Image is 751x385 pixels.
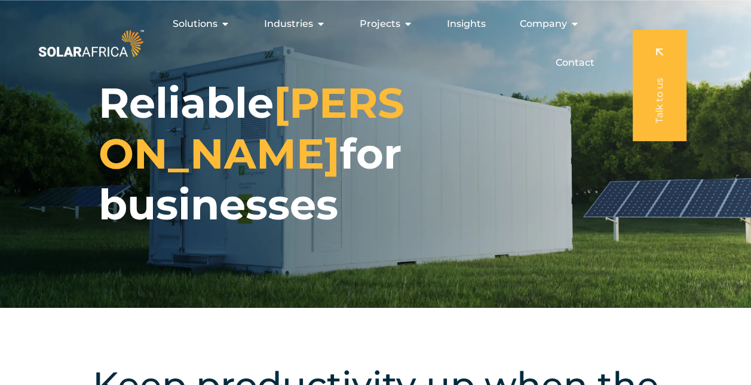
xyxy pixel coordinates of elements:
[99,77,404,179] span: [PERSON_NAME]
[99,78,427,230] h1: Reliable for businesses
[447,17,486,31] a: Insights
[173,17,217,31] span: Solutions
[264,17,313,31] span: Industries
[146,12,604,75] div: Menu Toggle
[360,17,400,31] span: Projects
[556,56,594,70] a: Contact
[146,12,604,75] nav: Menu
[520,17,567,31] span: Company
